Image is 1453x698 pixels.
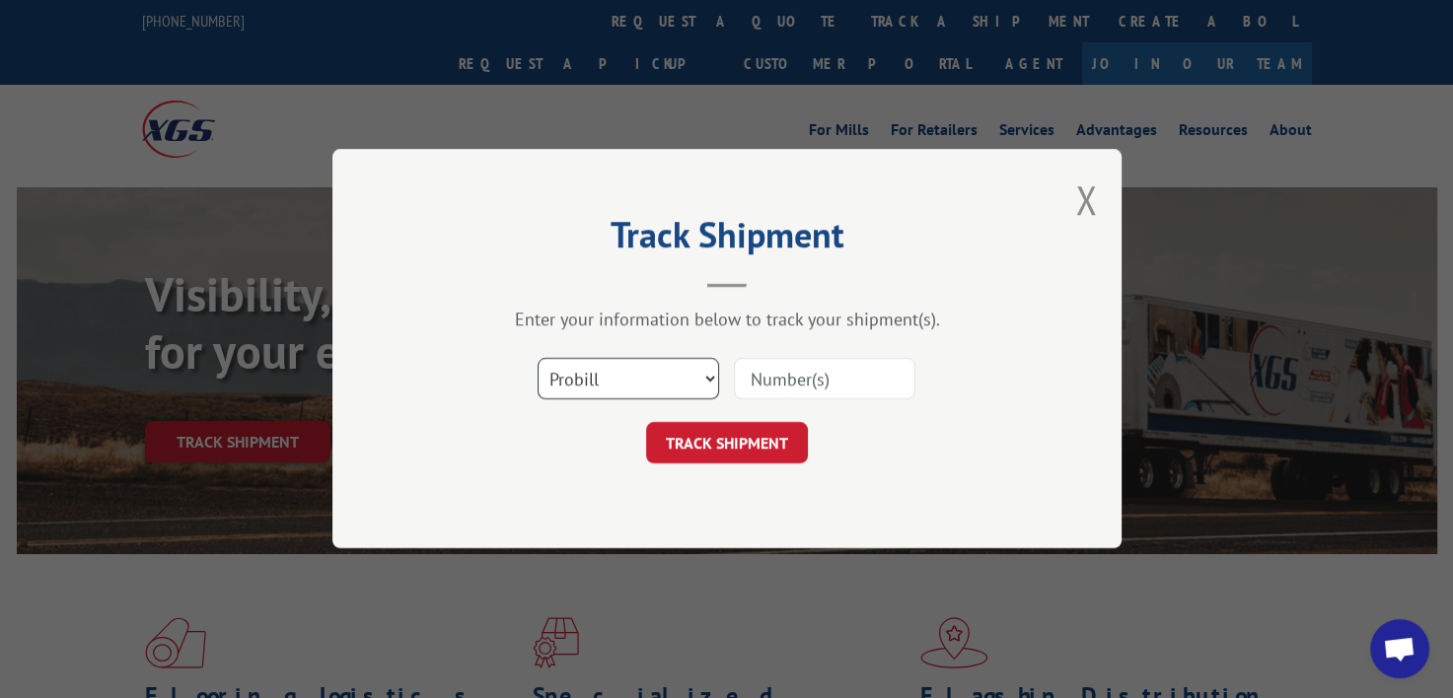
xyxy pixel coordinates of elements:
button: Close modal [1075,174,1097,226]
div: Enter your information below to track your shipment(s). [431,309,1023,331]
button: TRACK SHIPMENT [646,423,808,464]
div: Open chat [1370,619,1429,678]
input: Number(s) [734,359,915,400]
h2: Track Shipment [431,221,1023,258]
